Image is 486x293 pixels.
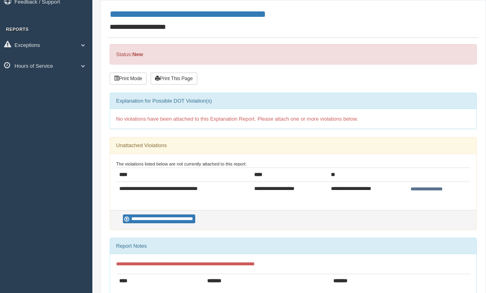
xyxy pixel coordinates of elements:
div: Unattached Violations [110,137,476,154]
small: The violations listed below are not currently attached to this report: [116,162,247,166]
strong: New [132,51,143,57]
div: Explanation for Possible DOT Violation(s) [110,93,476,109]
div: Report Notes [110,238,476,254]
button: Print Mode [110,73,147,85]
div: Status: [110,44,477,65]
span: No violations have been attached to this Explanation Report. Please attach one or more violations... [116,116,358,122]
button: Print This Page [151,73,197,85]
